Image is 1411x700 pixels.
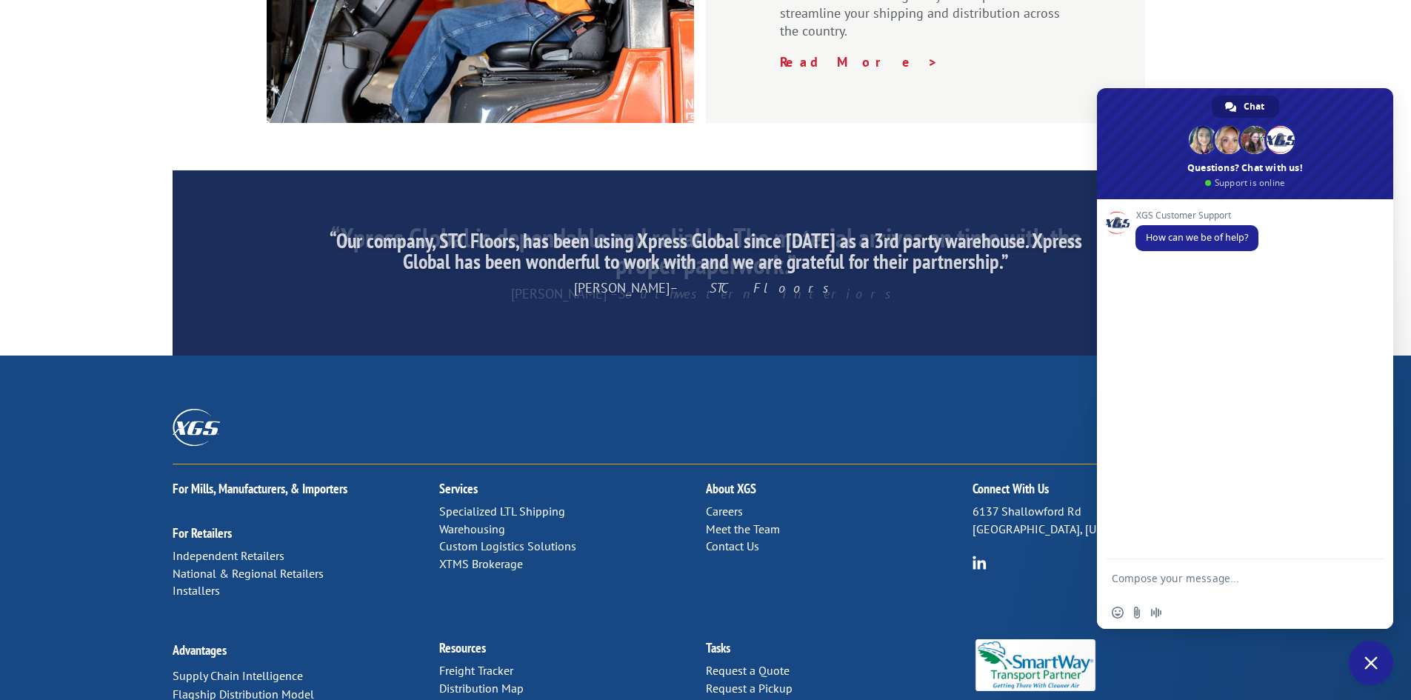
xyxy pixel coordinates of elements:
a: Contact Us [706,539,759,553]
p: [PERSON_NAME] – [311,285,1099,303]
span: Chat [1244,96,1264,118]
a: Independent Retailers [173,548,284,563]
a: About XGS [706,480,756,497]
a: XTMS Brokerage [439,556,523,571]
span: How can we be of help? [1146,231,1248,244]
img: Smartway_Logo [973,639,1099,691]
a: Careers [706,504,743,519]
textarea: Compose your message... [1112,572,1346,585]
img: XGS_Logos_ALL_2024_All_White [173,409,220,445]
h2: Connect With Us [973,482,1239,503]
a: National & Regional Retailers [173,566,324,581]
span: Insert an emoji [1112,607,1124,619]
a: Custom Logistics Solutions [439,539,576,553]
img: group-6 [973,556,987,570]
a: Freight Tracker [439,663,513,678]
a: Request a Pickup [706,681,793,696]
a: Advantages [173,641,227,659]
a: Request a Quote [706,663,790,678]
a: Meet the Team [706,521,780,536]
a: Specialized LTL Shipping [439,504,565,519]
a: Warehousing [439,521,505,536]
div: Close chat [1349,641,1393,685]
a: Supply Chain Intelligence [173,668,303,683]
a: Read More > [780,53,938,70]
a: Distribution Map [439,681,524,696]
a: For Mills, Manufacturers, & Importers [173,480,347,497]
div: Chat [1212,96,1279,118]
a: For Retailers [173,524,232,541]
span: Send a file [1131,607,1143,619]
a: Resources [439,639,486,656]
em: Southwestern Interiors [618,285,900,302]
a: Services [439,480,478,497]
a: Installers [173,583,220,598]
span: XGS Customer Support [1135,210,1258,221]
p: 6137 Shallowford Rd [GEOGRAPHIC_DATA], [US_STATE] 37421 [973,503,1239,539]
span: Audio message [1150,607,1162,619]
h2: “Xpress Global is dependable and reliable. The material arrives on time with the proper paperwork.” [311,224,1099,285]
h2: Tasks [706,641,973,662]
